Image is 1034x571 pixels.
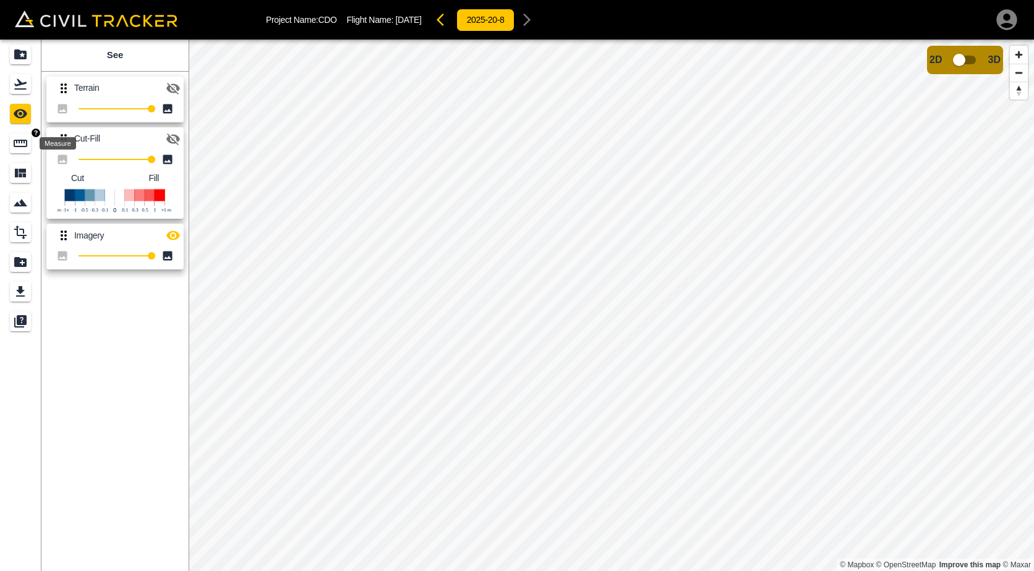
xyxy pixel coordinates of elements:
span: 2D [929,54,942,66]
span: 3D [988,54,1001,66]
a: Map feedback [939,560,1001,569]
button: Zoom out [1010,64,1028,82]
button: Zoom in [1010,46,1028,64]
button: 2025-20-8 [456,9,515,32]
div: Measure [40,137,76,150]
a: Mapbox [840,560,874,569]
button: Reset bearing to north [1010,82,1028,99]
canvas: Map [189,40,1034,571]
p: Project Name: CDO [266,15,337,25]
a: OpenStreetMap [876,560,936,569]
img: Civil Tracker [15,11,177,27]
p: Flight Name: [347,15,422,25]
span: [DATE] [396,15,422,25]
a: Maxar [1002,560,1031,569]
